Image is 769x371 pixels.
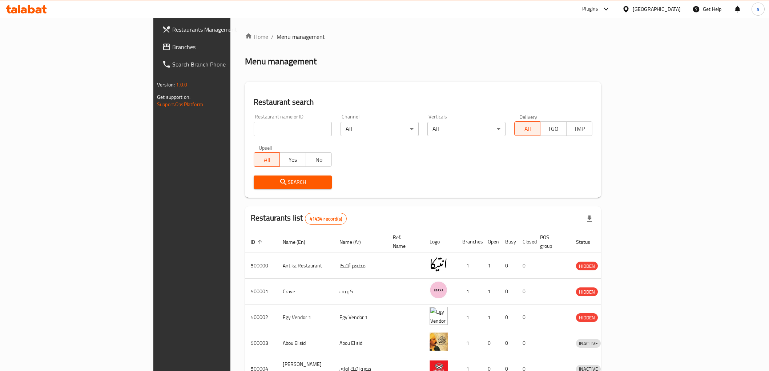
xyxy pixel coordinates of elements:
td: 1 [456,253,482,279]
span: Status [576,238,600,246]
a: Search Branch Phone [156,56,282,73]
button: TMP [566,121,592,136]
input: Search for restaurant name or ID.. [254,122,332,136]
span: Name (En) [283,238,315,246]
td: 0 [517,279,534,305]
div: Export file [581,210,598,227]
td: مطعم أنتيكا [334,253,387,279]
span: Ref. Name [393,233,415,250]
div: HIDDEN [576,313,598,322]
div: [GEOGRAPHIC_DATA] [633,5,681,13]
img: Abou El sid [430,332,448,351]
span: Search Branch Phone [172,60,276,69]
td: 1 [482,305,499,330]
td: 0 [517,305,534,330]
nav: breadcrumb [245,32,601,41]
button: No [306,152,332,167]
span: Search [259,178,326,187]
span: a [757,5,759,13]
span: All [518,124,538,134]
span: 41434 record(s) [305,215,346,222]
th: Branches [456,231,482,253]
button: Search [254,176,332,189]
button: Yes [279,152,306,167]
div: All [427,122,506,136]
span: 1.0.0 [176,80,187,89]
h2: Restaurants list [251,213,347,225]
span: TMP [569,124,589,134]
span: POS group [540,233,561,250]
td: 1 [482,279,499,305]
span: All [257,154,277,165]
button: TGO [540,121,566,136]
th: Closed [517,231,534,253]
label: Upsell [259,145,272,150]
td: 1 [456,330,482,356]
img: Egy Vendor 1 [430,307,448,325]
span: TGO [543,124,563,134]
span: ID [251,238,265,246]
span: Branches [172,43,276,51]
span: Restaurants Management [172,25,276,34]
a: Restaurants Management [156,21,282,38]
td: 0 [499,330,517,356]
span: HIDDEN [576,262,598,270]
td: 0 [517,253,534,279]
img: Crave [430,281,448,299]
div: All [341,122,419,136]
span: HIDDEN [576,288,598,296]
td: Abou El sid [334,330,387,356]
span: INACTIVE [576,339,601,348]
th: Open [482,231,499,253]
span: HIDDEN [576,314,598,322]
td: Crave [277,279,334,305]
td: Abou El sid [277,330,334,356]
th: Busy [499,231,517,253]
td: 0 [499,279,517,305]
span: Version: [157,80,175,89]
td: 0 [482,330,499,356]
td: كرييف [334,279,387,305]
td: Egy Vendor 1 [334,305,387,330]
span: Get support on: [157,92,190,102]
td: 1 [456,305,482,330]
th: Logo [424,231,456,253]
div: Plugins [582,5,598,13]
h2: Restaurant search [254,97,592,108]
a: Branches [156,38,282,56]
span: No [309,154,329,165]
div: INACTIVE [576,339,601,348]
span: Yes [283,154,303,165]
td: 0 [517,330,534,356]
a: Support.OpsPlatform [157,100,203,109]
td: 0 [499,305,517,330]
td: 0 [499,253,517,279]
td: 1 [482,253,499,279]
span: Menu management [277,32,325,41]
span: Name (Ar) [339,238,370,246]
button: All [514,121,540,136]
td: 1 [456,279,482,305]
button: All [254,152,280,167]
img: Antika Restaurant [430,255,448,273]
label: Delivery [519,114,538,119]
td: Egy Vendor 1 [277,305,334,330]
td: Antika Restaurant [277,253,334,279]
